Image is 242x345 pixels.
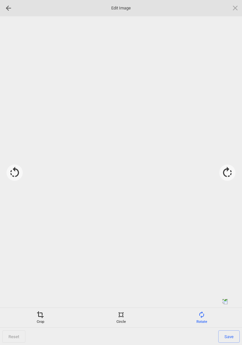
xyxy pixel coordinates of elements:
div: Circle [82,311,160,324]
span: Edit Image [88,5,154,11]
span: Save [218,330,240,343]
div: Crop [2,311,79,324]
div: Rotate [163,311,240,324]
span: Click here or hit ESC to close picker [232,4,239,11]
div: Go back [3,3,14,13]
div: Rotate -90° [7,165,23,181]
div: Rotate 90° [219,165,235,181]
